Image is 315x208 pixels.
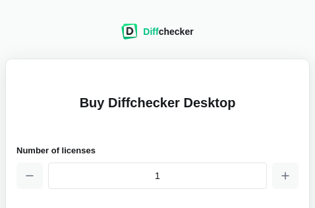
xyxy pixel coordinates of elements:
[16,143,299,157] h2: Number of licenses
[121,31,193,41] a: Diffchecker logoDiffchecker
[16,93,299,128] h1: Buy Diffchecker Desktop
[48,163,267,189] input: 1
[143,26,158,37] span: Diff
[143,25,193,38] div: checker
[121,24,138,39] img: Diffchecker logo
